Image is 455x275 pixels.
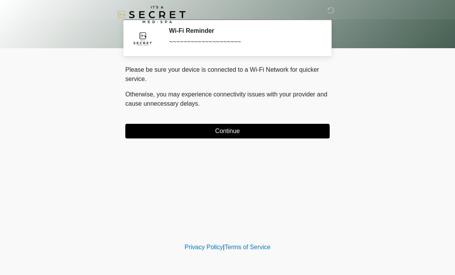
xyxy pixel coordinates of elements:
p: Please be sure your device is connected to a Wi-Fi Network for quicker service. [125,65,330,84]
a: Terms of Service [224,244,270,250]
a: Privacy Policy [185,244,223,250]
a: | [223,244,224,250]
p: Otherwise, you may experience connectivity issues with your provider and cause unnecessary delays [125,90,330,108]
div: ~~~~~~~~~~~~~~~~~~~~ [169,37,318,47]
span: . [198,100,200,107]
img: Agent Avatar [131,27,154,50]
img: It's A Secret Med Spa Logo [118,6,185,23]
button: Continue [125,124,330,138]
h2: Wi-Fi Reminder [169,27,318,34]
